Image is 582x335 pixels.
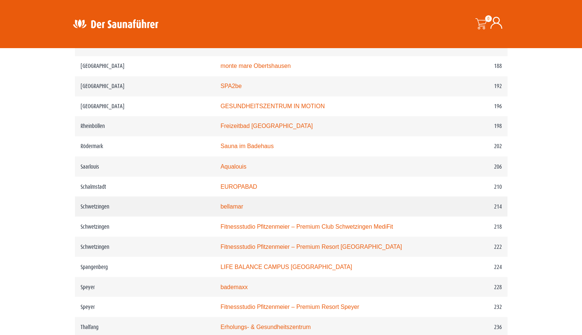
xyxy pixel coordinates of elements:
td: Rödermark [75,136,215,156]
a: Sauna im Badehaus [220,143,274,149]
td: [GEOGRAPHIC_DATA] [75,96,215,116]
a: GESUNDHEITSZENTRUM IN MOTION [220,103,325,109]
td: Saarlouis [75,156,215,176]
span: 0 [485,15,492,22]
td: Speyer [75,297,215,317]
td: Speyer [75,277,215,297]
td: 232 [425,297,507,317]
a: EUROPABAD [220,183,257,190]
td: Schwetzingen [75,196,215,216]
td: [GEOGRAPHIC_DATA] [75,76,215,96]
a: bellamar [220,203,243,209]
a: Fitnessstudio Pfitzenmeier – Premium Resort Speyer [220,303,359,310]
td: Rheinböllen [75,116,215,136]
td: 218 [425,216,507,237]
td: Schwetzingen [75,216,215,237]
a: monte mare Obertshausen [220,63,290,69]
td: 210 [425,176,507,197]
td: 224 [425,257,507,277]
td: Schwetzingen [75,237,215,257]
td: 206 [425,156,507,176]
a: Fitnessstudio Pfitzenmeier – Premium Resort [GEOGRAPHIC_DATA] [220,243,402,250]
td: 196 [425,96,507,116]
a: bademaxx [220,284,248,290]
a: SPA2be [220,83,242,89]
a: LIFE BALANCE CAMPUS [GEOGRAPHIC_DATA] [220,263,352,270]
td: Spangenberg [75,257,215,277]
a: Erholungs- & Gesundheitszentrum [220,323,311,330]
td: 222 [425,237,507,257]
td: 202 [425,136,507,156]
td: [GEOGRAPHIC_DATA] [75,56,215,76]
td: 198 [425,116,507,136]
td: Schalmstadt [75,176,215,197]
a: Aqualouis [220,163,246,169]
td: 228 [425,277,507,297]
a: Fitnessstudio Pfitzenmeier – Premium Club Schwetzingen MediFit [220,223,393,229]
td: 214 [425,196,507,216]
a: Freizeitbad [GEOGRAPHIC_DATA] [220,123,312,129]
td: 192 [425,76,507,96]
td: 188 [425,56,507,76]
